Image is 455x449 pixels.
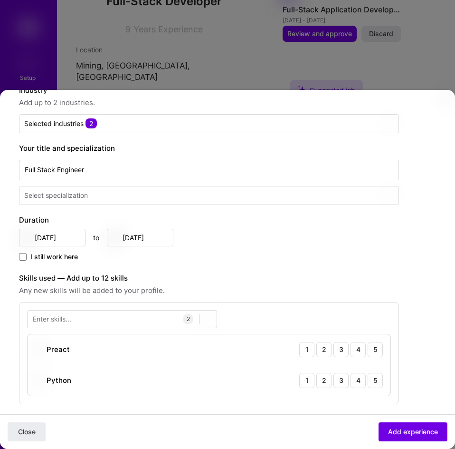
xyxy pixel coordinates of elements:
input: Date [107,229,173,247]
img: drop icon [388,193,393,198]
span: Any new skills will be added to your profile. [19,285,399,296]
img: Remove [35,346,43,353]
div: to [93,233,99,243]
span: 2 [85,118,97,128]
span: Close [18,427,36,437]
span: Add up to 2 industries. [19,97,399,108]
img: Remove [35,377,43,384]
div: 5 [368,373,383,388]
div: 5 [368,342,383,357]
label: Skills used — Add up to 12 skills [19,273,399,284]
label: Duration [19,215,399,226]
input: Role name [19,160,399,180]
button: Close [8,422,46,441]
div: 2 [316,342,332,357]
div: 3 [333,373,349,388]
label: Industry [19,85,399,96]
div: Python [47,376,71,385]
div: 3 [333,342,349,357]
div: Enter skills... [33,314,71,324]
div: Preact [47,345,70,354]
input: Date [19,229,85,247]
span: I still work here [30,252,78,262]
button: Add experience [379,422,447,441]
div: 1 [299,342,314,357]
div: Select specialization [24,191,88,200]
div: 2 [316,373,332,388]
label: Your title and specialization [19,143,399,154]
div: 2 [183,314,193,324]
div: 4 [351,373,366,388]
div: 1 [299,373,314,388]
div: 4 [351,342,366,357]
span: Add experience [388,427,438,437]
div: Selected industries [24,119,97,128]
img: drop icon [388,121,393,127]
button: Close [445,96,449,105]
